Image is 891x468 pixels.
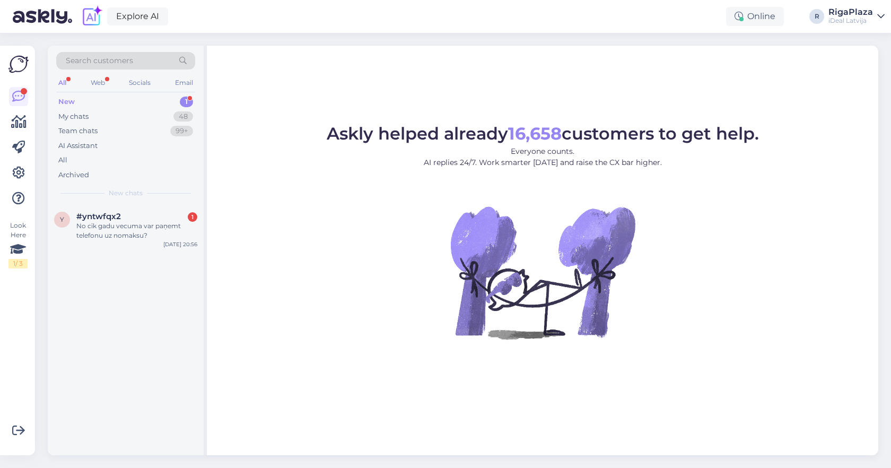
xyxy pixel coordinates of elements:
div: Web [89,76,107,90]
a: RigaPlazaiDeal Latvija [828,8,885,25]
div: No cik gadu vecuma var paņemt telefonu uz nomaksu? [76,221,197,240]
div: 1 / 3 [8,259,28,268]
b: 16,658 [508,123,562,144]
img: No Chat active [447,177,638,368]
span: Askly helped already customers to get help. [327,123,759,144]
div: New [58,97,75,107]
span: New chats [109,188,143,198]
span: y [60,215,64,223]
div: Archived [58,170,89,180]
div: Socials [127,76,153,90]
div: 99+ [170,126,193,136]
img: Askly Logo [8,54,29,74]
span: #yntwfqx2 [76,212,121,221]
div: 1 [180,97,193,107]
div: My chats [58,111,89,122]
img: explore-ai [81,5,103,28]
div: Email [173,76,195,90]
div: iDeal Latvija [828,16,873,25]
div: Online [726,7,784,26]
span: Search customers [66,55,133,66]
div: R [809,9,824,24]
div: 48 [173,111,193,122]
p: Everyone counts. AI replies 24/7. Work smarter [DATE] and raise the CX bar higher. [327,146,759,168]
div: All [56,76,68,90]
div: Look Here [8,221,28,268]
div: Team chats [58,126,98,136]
div: [DATE] 20:56 [163,240,197,248]
div: AI Assistant [58,141,98,151]
div: RigaPlaza [828,8,873,16]
a: Explore AI [107,7,168,25]
div: 1 [188,212,197,222]
div: All [58,155,67,166]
